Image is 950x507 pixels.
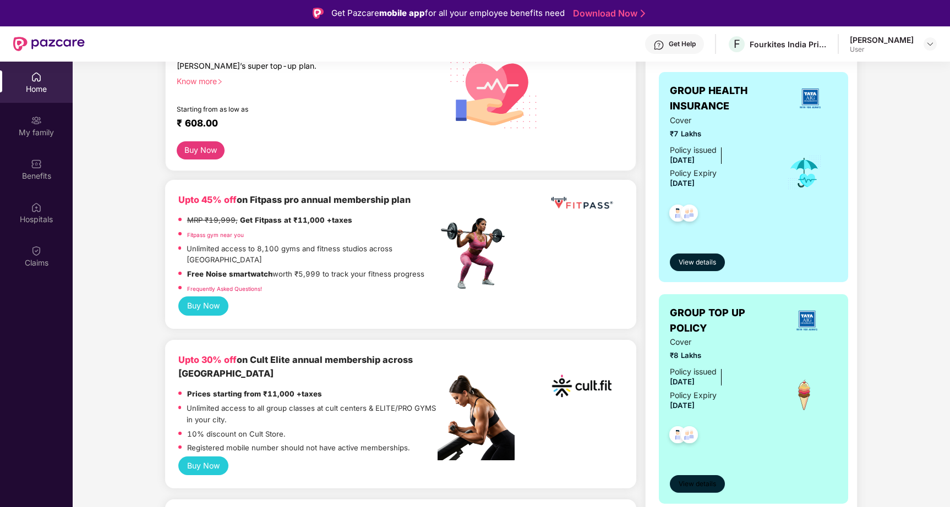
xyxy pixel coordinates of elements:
[187,216,238,224] del: MRP ₹19,999,
[187,243,438,266] p: Unlimited access to 8,100 gyms and fitness studios across [GEOGRAPHIC_DATA]
[313,8,324,19] img: Logo
[670,336,772,348] span: Cover
[670,128,772,140] span: ₹7 Lakhs
[217,79,223,85] span: right
[653,40,664,51] img: svg+xml;base64,PHN2ZyBpZD0iSGVscC0zMngzMiIgeG1sbnM9Imh0dHA6Ly93d3cudzMub3JnLzIwMDAvc3ZnIiB3aWR0aD...
[31,202,42,213] img: svg+xml;base64,PHN2ZyBpZD0iSG9zcGl0YWxzIiB4bWxucz0iaHR0cDovL3d3dy53My5vcmcvMjAwMC9zdmciIHdpZHRoPS...
[664,201,691,228] img: svg+xml;base64,PHN2ZyB4bWxucz0iaHR0cDovL3d3dy53My5vcmcvMjAwMC9zdmciIHdpZHRoPSI0OC45NDMiIGhlaWdodD...
[187,403,438,425] p: Unlimited access to all group classes at cult centers & ELITE/PRO GYMS in your city.
[31,115,42,126] img: svg+xml;base64,PHN2ZyB3aWR0aD0iMjAiIGhlaWdodD0iMjAiIHZpZXdCb3g9IjAgMCAyMCAyMCIgZmlsbD0ibm9uZSIgeG...
[31,245,42,256] img: svg+xml;base64,PHN2ZyBpZD0iQ2xhaW0iIHhtbG5zPSJodHRwOi8vd3d3LnczLm9yZy8yMDAwL3N2ZyIgd2lkdGg9IjIwIi...
[438,375,515,460] img: pc2.png
[573,8,642,19] a: Download Now
[187,269,272,278] strong: Free Noise smartwatch
[734,37,740,51] span: F
[670,156,695,164] span: [DATE]
[178,456,228,475] button: Buy Now
[641,8,645,19] img: Stroke
[240,216,352,224] strong: Get Fitpass at ₹11,000 +taxes
[187,285,262,292] a: Frequently Asked Questions!
[549,193,615,213] img: fppp.png
[331,7,565,20] div: Get Pazcare for all your employee benefits need
[669,40,696,48] div: Get Help
[187,428,286,440] p: 10% discount on Cult Store.
[670,305,776,337] span: GROUP TOP UP POLICY
[670,144,717,156] div: Policy issued
[187,232,244,238] a: Fitpass gym near you
[676,201,703,228] img: svg+xml;base64,PHN2ZyB4bWxucz0iaHR0cDovL3d3dy53My5vcmcvMjAwMC9zdmciIHdpZHRoPSI0OC45NDMiIGhlaWdodD...
[178,194,237,205] b: Upto 45% off
[792,306,822,335] img: insurerLogo
[177,105,391,113] div: Starting from as low as
[441,35,547,141] img: svg+xml;base64,PHN2ZyB4bWxucz0iaHR0cDovL3d3dy53My5vcmcvMjAwMC9zdmciIHhtbG5zOnhsaW5rPSJodHRwOi8vd3...
[670,253,725,271] button: View details
[178,354,237,365] b: Upto 30% off
[670,389,717,401] div: Policy Expiry
[850,35,914,45] div: [PERSON_NAME]
[664,423,691,450] img: svg+xml;base64,PHN2ZyB4bWxucz0iaHR0cDovL3d3dy53My5vcmcvMjAwMC9zdmciIHdpZHRoPSI0OC45NDMiIGhlaWdodD...
[670,114,772,126] span: Cover
[787,155,822,191] img: icon
[187,389,322,398] strong: Prices starting from ₹11,000 +taxes
[187,268,424,280] p: worth ₹5,999 to track your fitness progress
[850,45,914,54] div: User
[31,71,42,82] img: svg+xml;base64,PHN2ZyBpZD0iSG9tZSIgeG1sbnM9Imh0dHA6Ly93d3cudzMub3JnLzIwMDAvc3ZnIiB3aWR0aD0iMjAiIG...
[438,215,515,292] img: fpp.png
[670,401,695,410] span: [DATE]
[178,354,413,379] b: on Cult Elite annual membership across [GEOGRAPHIC_DATA]
[13,37,85,51] img: New Pazcare Logo
[670,179,695,188] span: [DATE]
[750,39,827,49] div: Fourkites India Private Limited
[379,8,425,18] strong: mobile app
[670,83,783,114] span: GROUP HEALTH INSURANCE
[670,377,695,386] span: [DATE]
[670,475,725,493] button: View details
[926,40,935,48] img: svg+xml;base64,PHN2ZyBpZD0iRHJvcGRvd24tMzJ4MzIiIHhtbG5zPSJodHRwOi8vd3d3LnczLm9yZy8yMDAwL3N2ZyIgd2...
[549,353,615,419] img: cult.png
[177,141,225,159] button: Buy Now
[679,479,716,489] span: View details
[670,366,717,378] div: Policy issued
[177,117,427,130] div: ₹ 608.00
[785,376,823,414] img: icon
[679,257,716,268] span: View details
[177,76,432,84] div: Know more
[670,350,772,361] span: ₹8 Lakhs
[795,84,825,113] img: insurerLogo
[676,423,703,450] img: svg+xml;base64,PHN2ZyB4bWxucz0iaHR0cDovL3d3dy53My5vcmcvMjAwMC9zdmciIHdpZHRoPSI0OC45NDMiIGhlaWdodD...
[178,296,228,315] button: Buy Now
[187,442,410,454] p: Registered mobile number should not have active memberships.
[670,167,717,179] div: Policy Expiry
[31,158,42,169] img: svg+xml;base64,PHN2ZyBpZD0iQmVuZWZpdHMiIHhtbG5zPSJodHRwOi8vd3d3LnczLm9yZy8yMDAwL3N2ZyIgd2lkdGg9Ij...
[178,194,411,205] b: on Fitpass pro annual membership plan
